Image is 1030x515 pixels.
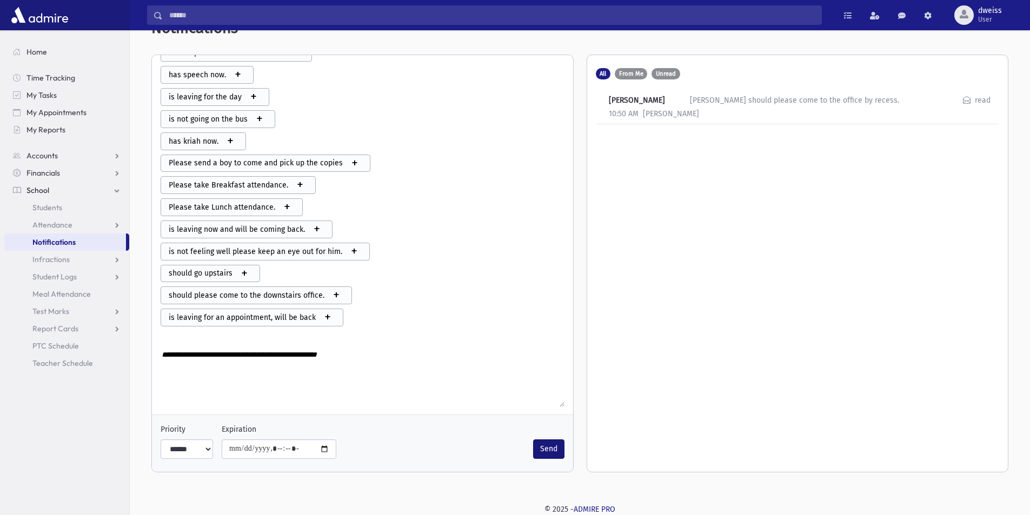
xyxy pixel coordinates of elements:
span: All [600,71,606,77]
span: + [343,156,367,171]
input: Search [163,5,821,25]
a: ADMIRE PRO [574,505,615,514]
a: Financials [4,164,129,182]
span: School [26,185,49,195]
span: + [305,222,329,237]
span: dweiss [978,6,1002,15]
span: Home [26,47,47,57]
span: is leaving for an appointment, will be back [164,312,316,323]
span: has kriah now. [164,136,218,147]
div: [PERSON_NAME] [639,108,703,119]
span: + [324,287,348,303]
span: + [342,244,366,259]
a: My Appointments [4,104,129,121]
button: Send [533,439,564,459]
span: + [288,177,312,193]
div: AdntfToShow [596,68,680,79]
a: Students [4,199,129,216]
button: is leaving for the day + [161,88,269,106]
span: + [248,111,271,127]
span: + [316,310,340,325]
span: Meal Attendance [32,289,91,299]
span: Time Tracking [26,73,75,83]
span: Attendance [32,220,72,230]
a: Meal Attendance [4,285,129,303]
a: PTC Schedule [4,337,129,355]
span: + [242,89,265,105]
a: School [4,182,129,199]
span: Financials [26,168,60,178]
span: Please take Breakfast attendance. [164,179,288,191]
button: has kriah now. + [161,132,246,150]
button: Please send a boy to come and pick up the copies + [161,155,370,172]
span: should please come to the downstairs office. [164,290,324,301]
span: should go upstairs [164,267,232,279]
a: Infractions [4,251,129,268]
button: Please take Breakfast attendance. + [161,176,316,194]
span: has speech now. [164,69,226,81]
span: is leaving now and will be coming back. [164,224,305,235]
label: Expiration [222,424,256,435]
span: is not going on the bus [164,113,248,125]
span: My Reports [26,125,65,135]
label: Priority [161,424,185,435]
span: Teacher Schedule [32,358,93,368]
span: + [275,199,299,215]
span: Report Cards [32,324,78,333]
span: Please send a boy to come and pick up the copies [164,157,343,169]
div: © 2025 - [147,504,1013,515]
img: AdmirePro [9,4,71,26]
a: Student Logs [4,268,129,285]
a: Time Tracking [4,69,129,86]
a: My Tasks [4,86,129,104]
a: Teacher Schedule [4,355,129,372]
a: Home [4,43,129,61]
a: Accounts [4,147,129,164]
button: has speech now. + [161,66,254,84]
button: is not going on the bus + [161,110,275,128]
button: is not feeling well please keep an eye out for him. + [161,243,370,260]
span: is not feeling well please keep an eye out for him. [164,246,342,257]
button: Please take Lunch attendance. + [161,198,303,216]
a: Report Cards [4,320,129,337]
span: My Tasks [26,90,57,100]
span: Notifications [32,237,76,247]
span: Unread [656,71,676,77]
div: [PERSON_NAME] should please come to the office by recess. [690,95,899,106]
div: [PERSON_NAME] [609,95,690,106]
button: is leaving now and will be coming back. + [161,220,333,238]
span: PTC Schedule [32,341,79,351]
a: Notifications [4,233,126,251]
span: Infractions [32,255,70,264]
span: Test Marks [32,306,69,316]
a: My Reports [4,121,129,138]
span: Student Logs [32,272,77,282]
span: Accounts [26,151,58,160]
span: + [218,133,242,149]
span: is leaving for the day [164,91,242,103]
span: From Me [619,71,643,77]
a: Test Marks [4,303,129,320]
span: User [978,15,1002,24]
span: Students [32,203,62,212]
button: should please come to the downstairs office. + [161,286,352,304]
button: should go upstairs + [161,265,260,283]
div: read [975,95,991,106]
button: is leaving for an appointment, will be back + [161,309,343,326]
div: 10:50 AM [609,108,639,119]
span: + [232,266,256,282]
a: Attendance [4,216,129,233]
span: + [226,67,250,83]
span: My Appointments [26,108,87,117]
span: Please take Lunch attendance. [164,202,275,213]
